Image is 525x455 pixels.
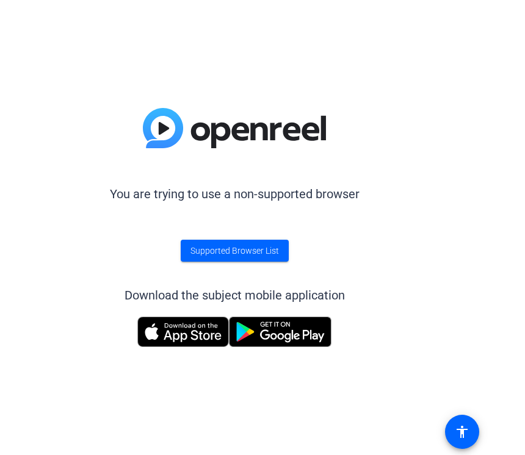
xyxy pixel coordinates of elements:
img: Get it on Google Play [229,317,331,347]
img: Download on the App Store [137,317,229,347]
mat-icon: accessibility [455,425,469,439]
div: Download the subject mobile application [125,286,345,304]
a: Supported Browser List [181,240,289,262]
p: You are trying to use a non-supported browser [110,185,360,203]
span: Supported Browser List [190,245,279,257]
img: blue-gradient.svg [143,108,326,148]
